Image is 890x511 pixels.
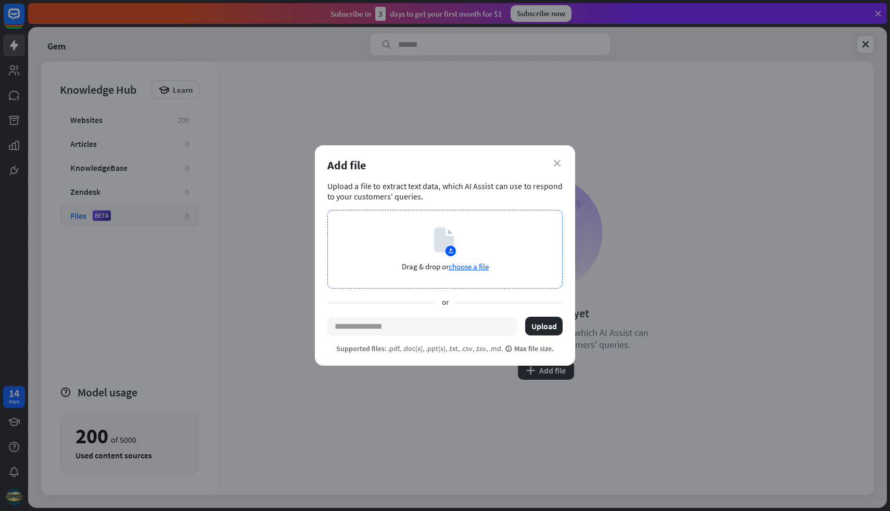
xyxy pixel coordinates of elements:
[505,344,554,353] span: Max file size.
[402,261,489,271] p: Drag & drop or
[336,344,385,353] span: Supported files
[449,261,489,271] span: choose a file
[336,344,554,353] p: : .pdf, .doc(x), .ppt(x), .txt, .csv, .tsv, .md.
[525,317,563,335] button: Upload
[8,4,40,35] button: Open LiveChat chat widget
[436,297,455,308] span: or
[327,158,563,172] div: Add file
[327,181,563,202] div: Upload a file to extract text data, which AI Assist can use to respond to your customers' queries.
[554,160,561,167] i: close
